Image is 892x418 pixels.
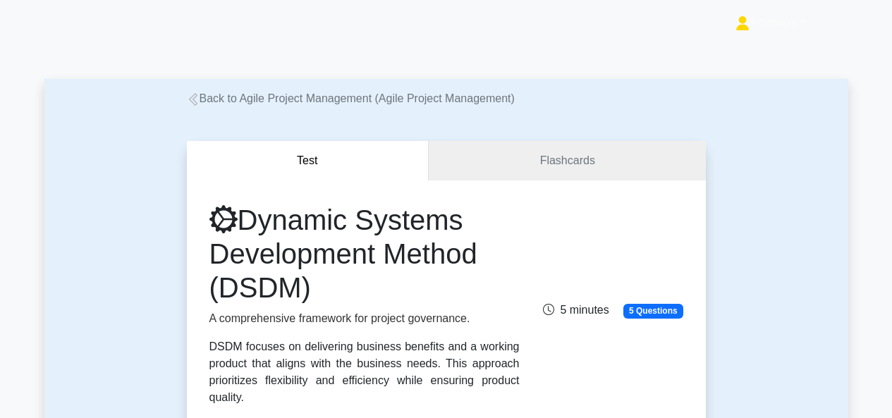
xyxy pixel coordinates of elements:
[623,304,683,318] span: 5 Questions
[209,338,520,406] div: DSDM focuses on delivering business benefits and a working product that aligns with the business ...
[209,203,520,305] h1: Dynamic Systems Development Method (DSDM)
[209,310,520,327] p: A comprehensive framework for project governance.
[429,141,705,181] a: Flashcards
[702,8,840,37] a: Amarachi
[187,92,515,104] a: Back to Agile Project Management (Agile Project Management)
[543,304,609,316] span: 5 minutes
[187,141,429,181] button: Test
